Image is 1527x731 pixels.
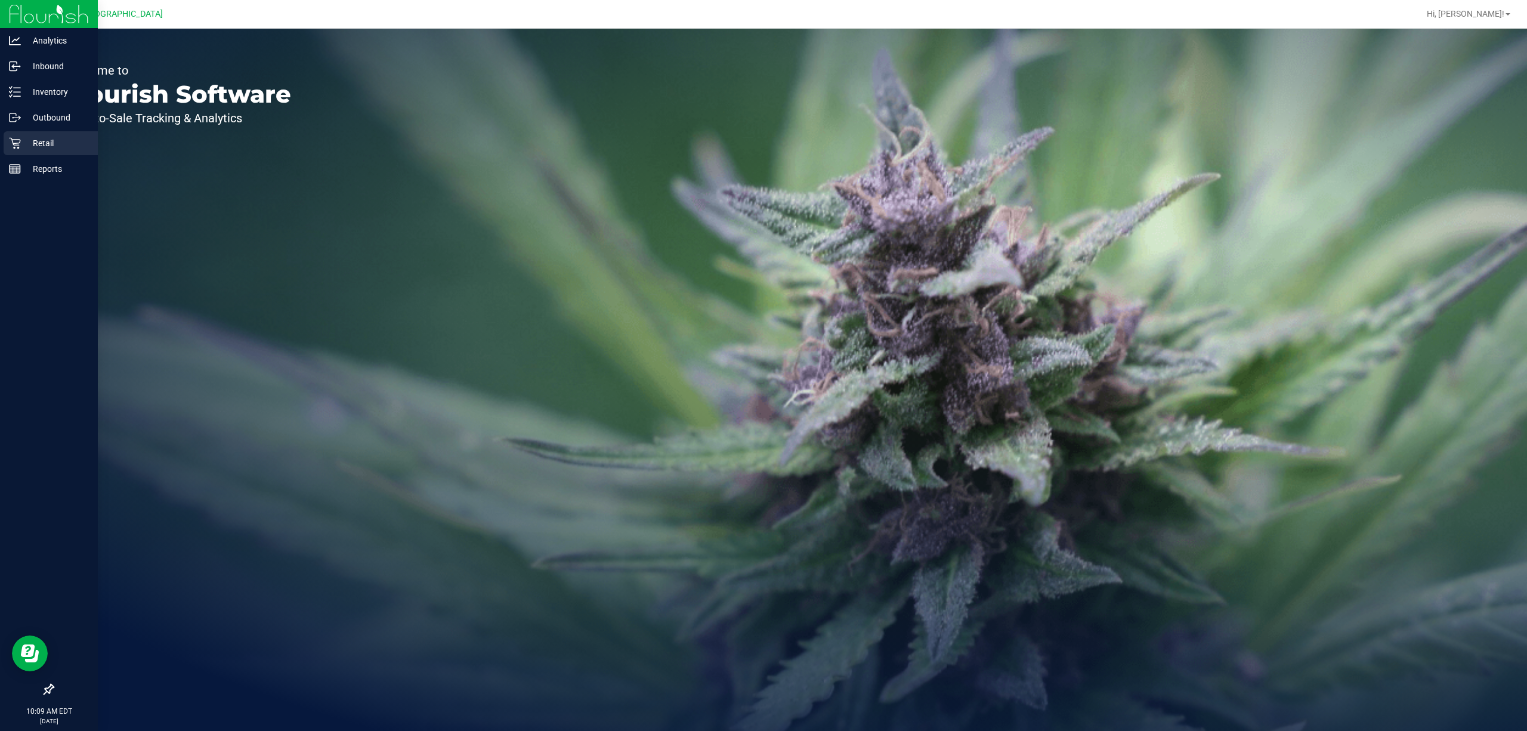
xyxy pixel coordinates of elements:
inline-svg: Outbound [9,112,21,124]
p: 10:09 AM EDT [5,706,92,717]
p: [DATE] [5,717,92,726]
span: Hi, [PERSON_NAME]! [1427,9,1504,18]
span: [GEOGRAPHIC_DATA] [81,9,163,19]
p: Welcome to [64,64,291,76]
p: Flourish Software [64,82,291,106]
inline-svg: Inventory [9,86,21,98]
inline-svg: Reports [9,163,21,175]
inline-svg: Inbound [9,60,21,72]
p: Inbound [21,59,92,73]
p: Outbound [21,110,92,125]
inline-svg: Analytics [9,35,21,47]
inline-svg: Retail [9,137,21,149]
iframe: Resource center [12,636,48,671]
p: Inventory [21,85,92,99]
p: Reports [21,162,92,176]
p: Seed-to-Sale Tracking & Analytics [64,112,291,124]
p: Retail [21,136,92,150]
p: Analytics [21,33,92,48]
